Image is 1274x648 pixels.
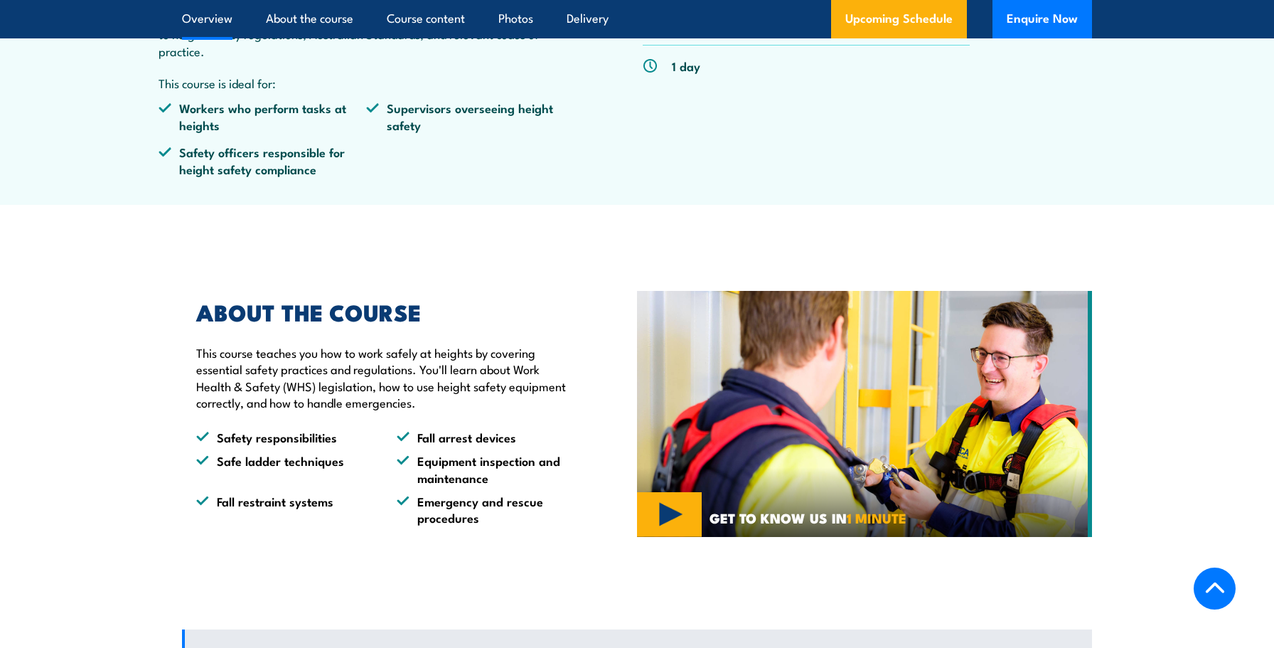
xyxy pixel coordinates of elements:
[196,452,371,486] li: Safe ladder techniques
[196,302,572,322] h2: ABOUT THE COURSE
[637,291,1092,537] img: Work Safely at Heights TRAINING (2)
[672,58,700,74] p: 1 day
[159,75,574,91] p: This course is ideal for:
[159,144,366,177] li: Safety officers responsible for height safety compliance
[847,507,906,528] strong: 1 MINUTE
[196,429,371,445] li: Safety responsibilities
[397,452,572,486] li: Equipment inspection and maintenance
[196,493,371,526] li: Fall restraint systems
[397,493,572,526] li: Emergency and rescue procedures
[366,100,574,133] li: Supervisors overseeing height safety
[196,344,572,411] p: This course teaches you how to work safely at heights by covering essential safety practices and ...
[710,511,906,524] span: GET TO KNOW US IN
[159,100,366,133] li: Workers who perform tasks at heights
[397,429,572,445] li: Fall arrest devices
